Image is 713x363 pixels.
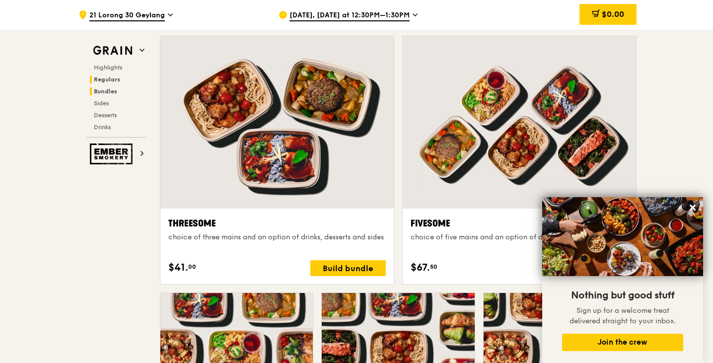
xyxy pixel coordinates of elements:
img: DSC07876-Edit02-Large.jpeg [542,197,703,276]
span: Bundles [94,88,117,95]
span: Desserts [94,112,117,119]
div: choice of five mains and an option of drinks, desserts and sides [411,232,628,242]
div: Build bundle [310,260,386,276]
span: $67. [411,260,430,275]
div: Threesome [168,217,386,230]
span: 50 [430,263,437,271]
div: choice of three mains and an option of drinks, desserts and sides [168,232,386,242]
img: Ember Smokery web logo [90,144,136,164]
span: Sides [94,100,109,107]
span: Drinks [94,124,111,131]
span: $41. [168,260,188,275]
span: Regulars [94,76,120,83]
span: [DATE], [DATE] at 12:30PM–1:30PM [289,10,410,21]
span: 21 Lorong 30 Geylang [89,10,165,21]
span: 00 [188,263,196,271]
span: Nothing but good stuff [571,290,674,301]
div: Fivesome [411,217,628,230]
span: $0.00 [602,9,624,19]
button: Close [685,200,701,216]
span: Sign up for a welcome treat delivered straight to your inbox. [570,306,676,325]
button: Join the crew [562,334,683,351]
span: Highlights [94,64,122,71]
img: Grain web logo [90,42,136,60]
